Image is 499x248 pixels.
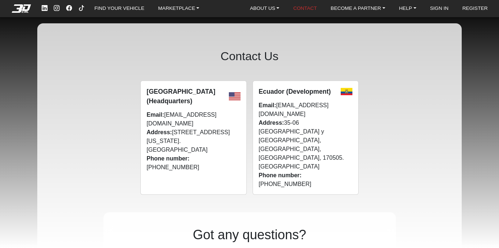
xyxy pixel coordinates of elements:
[427,4,451,13] a: SIGN IN
[72,35,426,78] h2: Contact Us
[247,4,283,13] a: ABOUT US
[259,171,352,189] span: [PHONE_NUMBER]
[259,102,276,108] strong: Email:
[460,4,491,13] a: REGISTER
[91,4,147,13] a: FIND YOUR VEHICLE
[115,224,384,245] h1: Got any questions?
[396,4,419,13] a: HELP
[259,119,352,171] span: 35-06 [GEOGRAPHIC_DATA] y [GEOGRAPHIC_DATA], [GEOGRAPHIC_DATA], [GEOGRAPHIC_DATA], 170505. [GEOGR...
[147,128,240,154] span: [STREET_ADDRESS][US_STATE]. [GEOGRAPHIC_DATA]
[259,120,284,126] strong: Address:
[147,87,228,106] span: [GEOGRAPHIC_DATA] (Headquarters)
[290,4,320,13] a: CONTACT
[147,155,189,162] strong: Phone number:
[341,88,352,96] img: Ecuador
[147,154,240,172] span: [PHONE_NUMBER]
[147,129,172,135] strong: Address:
[328,4,388,13] a: BECOME A PARTNER
[147,112,164,118] strong: Email:
[259,101,352,119] span: [EMAIL_ADDRESS][DOMAIN_NAME]
[259,87,331,96] span: Ecuador (Development)
[155,4,203,13] a: MARKETPLACE
[229,92,241,100] img: USA
[147,111,240,128] span: [EMAIL_ADDRESS][DOMAIN_NAME]
[259,172,302,178] strong: Phone number:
